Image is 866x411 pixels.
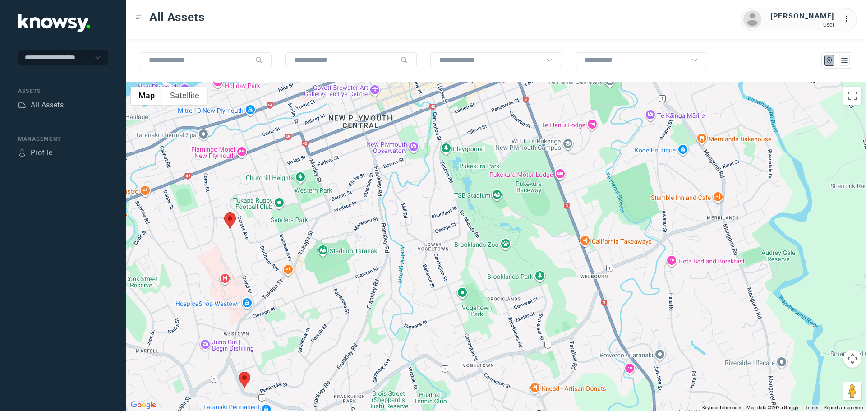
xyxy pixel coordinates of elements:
button: Show satellite imagery [162,87,207,105]
div: Toggle Menu [136,14,142,20]
a: Terms (opens in new tab) [805,405,819,410]
div: Assets [18,101,26,109]
div: : [843,14,854,26]
div: : [843,14,854,24]
div: [PERSON_NAME] [770,11,834,22]
a: Open this area in Google Maps (opens a new window) [129,399,158,411]
img: avatar.png [743,10,761,28]
img: Google [129,399,158,411]
div: List [840,56,848,65]
div: Profile [31,148,53,158]
button: Toggle fullscreen view [843,87,861,105]
button: Show street map [131,87,162,105]
div: Assets [18,87,108,95]
span: All Assets [149,9,205,25]
button: Drag Pegman onto the map to open Street View [843,382,861,400]
tspan: ... [844,15,853,22]
div: Management [18,135,108,143]
div: User [770,22,834,28]
div: Map [825,56,834,65]
a: Report a map error [824,405,863,410]
button: Map camera controls [843,350,861,368]
span: Map data ©2025 Google [746,405,799,410]
div: Search [401,56,408,64]
a: AssetsAll Assets [18,100,64,111]
div: Profile [18,149,26,157]
div: All Assets [31,100,64,111]
img: Application Logo [18,14,90,32]
a: ProfileProfile [18,148,53,158]
button: Keyboard shortcuts [702,405,741,411]
div: Search [255,56,263,64]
